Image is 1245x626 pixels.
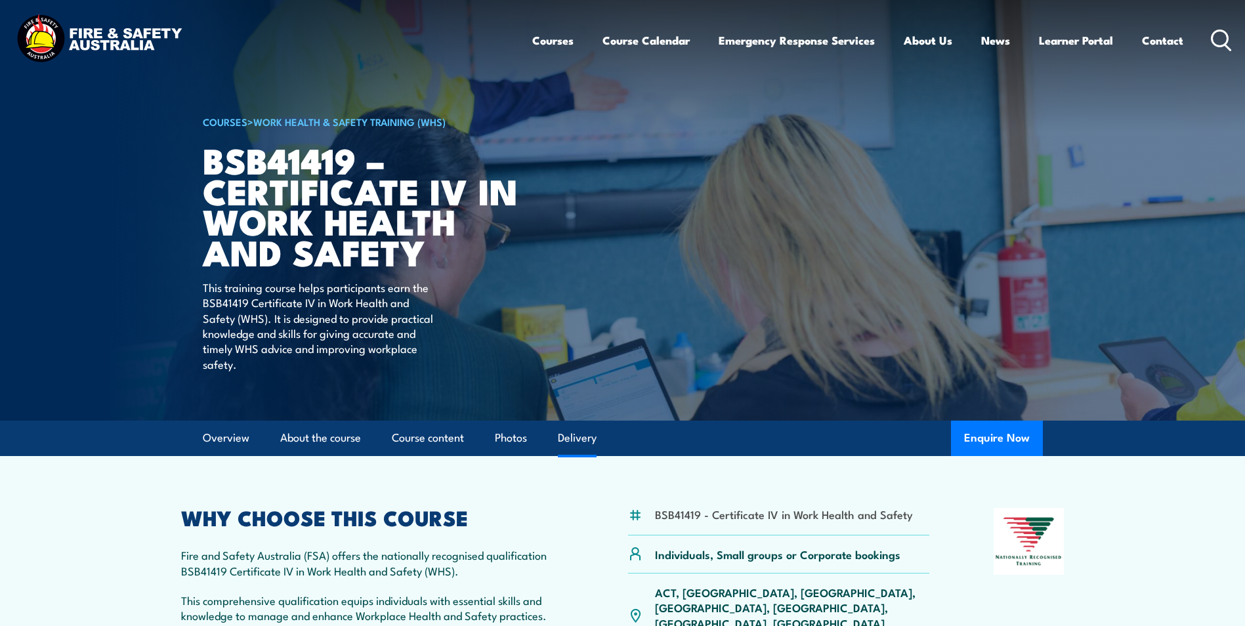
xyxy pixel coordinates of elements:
img: Nationally Recognised Training logo. [994,508,1065,575]
h2: WHY CHOOSE THIS COURSE [181,508,564,526]
a: Courses [532,23,574,58]
a: COURSES [203,114,247,129]
a: About the course [280,421,361,455]
a: Photos [495,421,527,455]
li: BSB41419 - Certificate IV in Work Health and Safety [655,507,913,522]
a: Course content [392,421,464,455]
a: Emergency Response Services [719,23,875,58]
a: Delivery [558,421,597,455]
a: Learner Portal [1039,23,1113,58]
a: Work Health & Safety Training (WHS) [253,114,446,129]
h6: > [203,114,527,129]
button: Enquire Now [951,421,1043,456]
a: News [981,23,1010,58]
a: Contact [1142,23,1183,58]
p: Individuals, Small groups or Corporate bookings [655,547,900,562]
h1: BSB41419 – Certificate IV in Work Health and Safety [203,144,527,267]
a: Overview [203,421,249,455]
a: Course Calendar [602,23,690,58]
p: Fire and Safety Australia (FSA) offers the nationally recognised qualification BSB41419 Certifica... [181,547,564,578]
p: This training course helps participants earn the BSB41419 Certificate IV in Work Health and Safet... [203,280,442,371]
a: About Us [904,23,952,58]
